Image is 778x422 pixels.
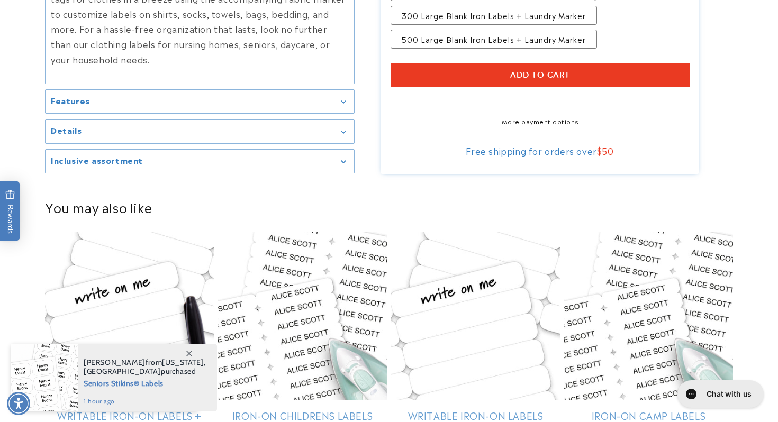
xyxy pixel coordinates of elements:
[162,357,204,367] span: [US_STATE]
[672,377,767,411] iframe: Gorgias live chat messenger
[391,6,597,25] label: 300 Large Blank Iron Labels + Laundry Marker
[564,409,733,421] a: Iron-On Camp Labels
[46,90,354,114] summary: Features
[51,125,82,135] h2: Details
[391,145,690,156] div: Free shipping for orders over
[391,116,690,126] a: More payment options
[46,150,354,173] summary: Inclusive assortment
[45,199,733,215] h2: You may also like
[51,155,143,166] h2: Inclusive assortment
[51,95,90,106] h2: Features
[391,63,690,87] button: Add to cart
[391,409,560,421] a: Writable Iron-On Labels
[84,366,161,376] span: [GEOGRAPHIC_DATA]
[84,357,146,367] span: [PERSON_NAME]
[7,392,30,415] div: Accessibility Menu
[218,409,387,421] a: Iron-On Childrens Labels
[510,70,570,80] span: Add to cart
[597,144,602,157] span: $
[84,358,206,376] span: from , purchased
[46,120,354,143] summary: Details
[391,30,597,49] label: 500 Large Blank Iron Labels + Laundry Marker
[5,190,15,234] span: Rewards
[602,144,613,157] span: 50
